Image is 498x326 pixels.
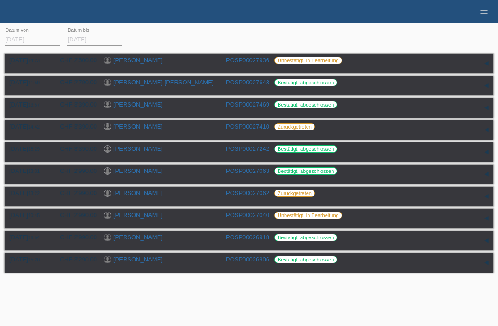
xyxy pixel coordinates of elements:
[226,234,269,241] a: POSP00026918
[480,234,493,248] div: auf-/zuklappen
[53,190,97,196] div: CHF 2'990.00
[480,101,493,115] div: auf-/zuklappen
[9,123,46,130] div: [DATE]
[480,145,493,159] div: auf-/zuklappen
[53,145,97,152] div: CHF 3'390.00
[9,167,46,174] div: [DATE]
[53,101,97,108] div: CHF 3'390.00
[274,79,337,86] label: Bestätigt, abgeschlossen
[274,57,342,64] label: Unbestätigt, in Bearbeitung
[28,147,40,152] span: 18:29
[274,123,315,130] label: Zurückgetreten
[28,102,40,107] span: 13:57
[480,123,493,137] div: auf-/zuklappen
[9,234,46,241] div: [DATE]
[53,234,97,241] div: CHF 2'990.00
[9,57,46,64] div: [DATE]
[9,145,46,152] div: [DATE]
[9,101,46,108] div: [DATE]
[113,145,163,152] a: [PERSON_NAME]
[274,256,337,263] label: Bestätigt, abgeschlossen
[480,79,493,93] div: auf-/zuklappen
[28,124,40,130] span: 14:42
[113,190,163,196] a: [PERSON_NAME]
[226,79,269,86] a: POSP00027643
[226,145,269,152] a: POSP00027242
[274,101,337,108] label: Bestätigt, abgeschlossen
[274,212,342,219] label: Unbestätigt, in Bearbeitung
[226,212,269,219] a: POSP00027040
[480,256,493,270] div: auf-/zuklappen
[480,167,493,181] div: auf-/zuklappen
[28,213,40,218] span: 10:45
[53,79,97,86] div: CHF 2'790.00
[480,57,493,71] div: auf-/zuklappen
[226,101,269,108] a: POSP00027469
[113,234,163,241] a: [PERSON_NAME]
[113,57,163,64] a: [PERSON_NAME]
[480,7,489,17] i: menu
[9,190,46,196] div: [DATE]
[9,79,46,86] div: [DATE]
[113,212,163,219] a: [PERSON_NAME]
[53,212,97,219] div: CHF 2'990.00
[9,256,46,263] div: [DATE]
[28,257,40,262] span: 15:20
[53,57,97,64] div: CHF 2'500.00
[274,234,337,241] label: Bestätigt, abgeschlossen
[480,212,493,225] div: auf-/zuklappen
[28,191,40,196] span: 13:22
[226,123,269,130] a: POSP00027410
[113,167,163,174] a: [PERSON_NAME]
[226,190,269,196] a: POSP00027062
[113,256,163,263] a: [PERSON_NAME]
[113,79,213,86] a: [PERSON_NAME] [PERSON_NAME]
[9,212,46,219] div: [DATE]
[113,123,163,130] a: [PERSON_NAME]
[274,167,337,175] label: Bestätigt, abgeschlossen
[53,256,97,263] div: CHF 3'290.00
[226,256,269,263] a: POSP00026906
[226,167,269,174] a: POSP00027063
[274,145,337,153] label: Bestätigt, abgeschlossen
[475,9,493,14] a: menu
[53,167,97,174] div: CHF 2'990.00
[226,57,269,64] a: POSP00027936
[53,123,97,130] div: CHF 3'390.00
[28,58,40,63] span: 14:23
[113,101,163,108] a: [PERSON_NAME]
[274,190,315,197] label: Zurückgetreten
[480,190,493,203] div: auf-/zuklappen
[28,235,40,240] span: 16:54
[28,80,40,85] span: 11:59
[28,169,40,174] span: 13:31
